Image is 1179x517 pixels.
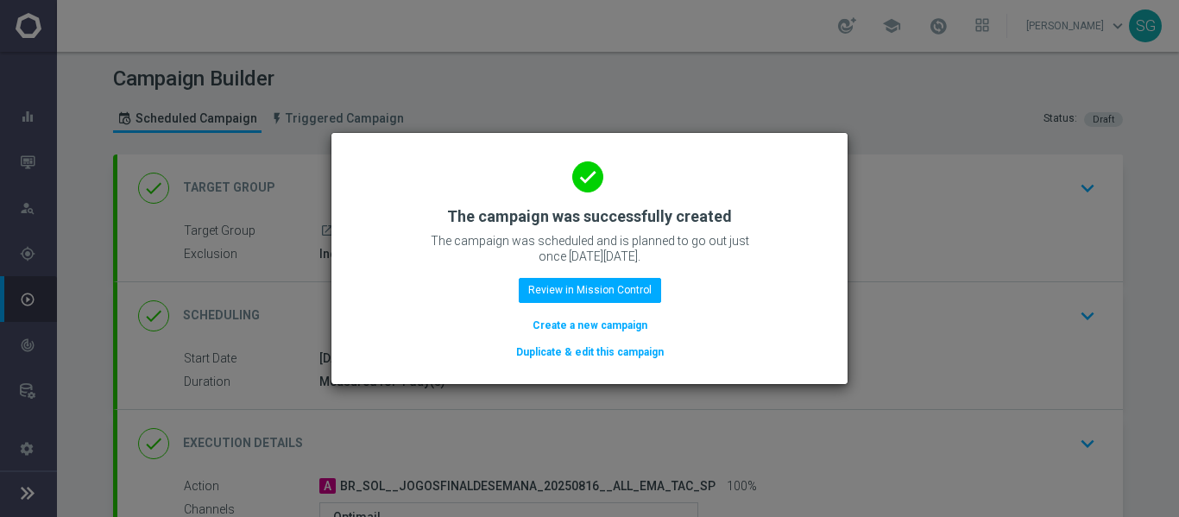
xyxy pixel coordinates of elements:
[514,343,665,362] button: Duplicate & edit this campaign
[447,206,732,227] h2: The campaign was successfully created
[519,278,661,302] button: Review in Mission Control
[531,316,649,335] button: Create a new campaign
[417,233,762,264] p: The campaign was scheduled and is planned to go out just once [DATE][DATE].
[572,161,603,192] i: done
